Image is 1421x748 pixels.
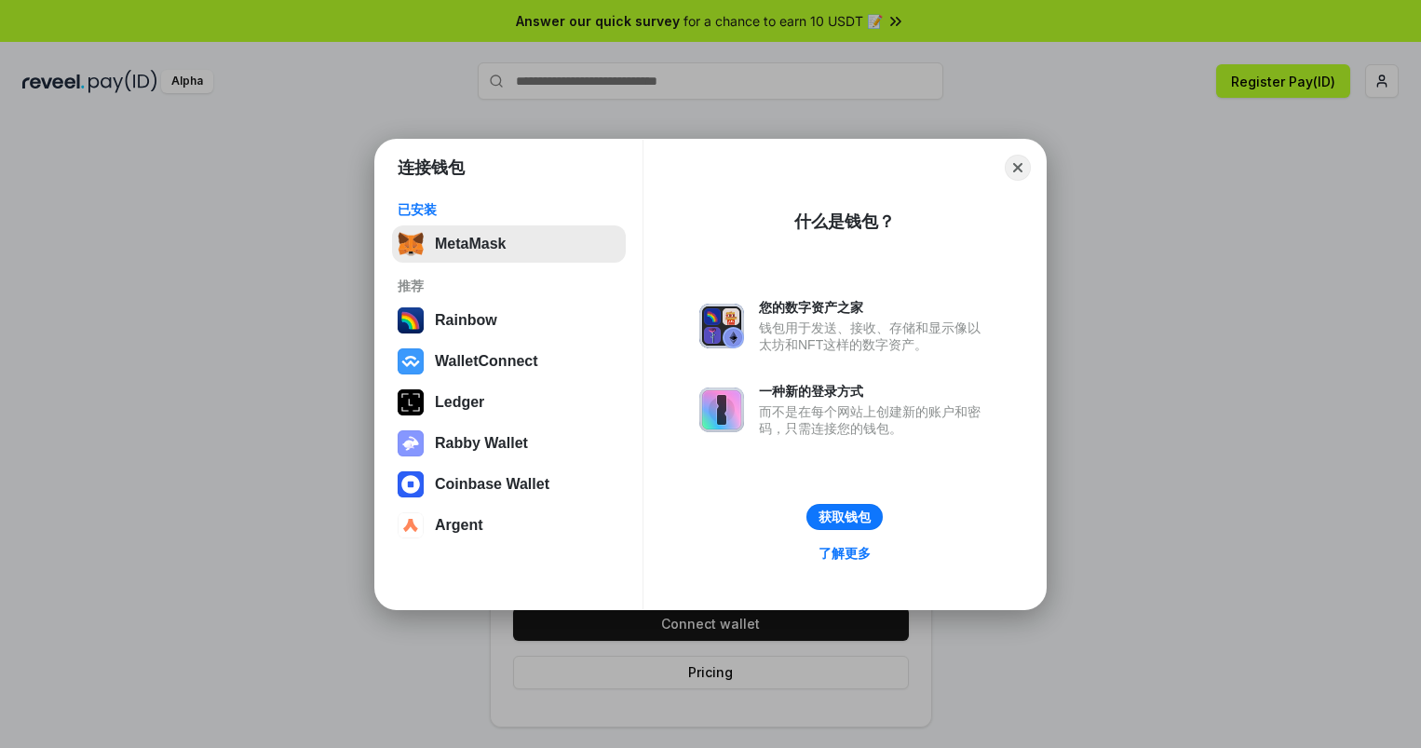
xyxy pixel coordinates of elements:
button: Coinbase Wallet [392,466,626,503]
button: Rainbow [392,302,626,339]
div: 什么是钱包？ [794,211,895,233]
div: Coinbase Wallet [435,476,549,493]
h1: 连接钱包 [398,156,465,179]
div: WalletConnect [435,353,538,370]
img: svg+xml,%3Csvg%20fill%3D%22none%22%20height%3D%2233%22%20viewBox%3D%220%200%2035%2033%22%20width%... [398,231,424,257]
div: MetaMask [435,236,506,252]
a: 了解更多 [807,541,882,565]
div: 而不是在每个网站上创建新的账户和密码，只需连接您的钱包。 [759,403,990,437]
button: Rabby Wallet [392,425,626,462]
div: 推荐 [398,278,620,294]
div: 获取钱包 [819,509,871,525]
div: Ledger [435,394,484,411]
div: Rainbow [435,312,497,329]
img: svg+xml,%3Csvg%20width%3D%2228%22%20height%3D%2228%22%20viewBox%3D%220%200%2028%2028%22%20fill%3D... [398,512,424,538]
button: Close [1005,155,1031,181]
button: 获取钱包 [806,504,883,530]
div: 了解更多 [819,545,871,562]
div: 钱包用于发送、接收、存储和显示像以太坊和NFT这样的数字资产。 [759,320,990,353]
button: Ledger [392,384,626,421]
img: svg+xml,%3Csvg%20xmlns%3D%22http%3A%2F%2Fwww.w3.org%2F2000%2Fsvg%22%20fill%3D%22none%22%20viewBox... [699,388,744,432]
img: svg+xml,%3Csvg%20xmlns%3D%22http%3A%2F%2Fwww.w3.org%2F2000%2Fsvg%22%20fill%3D%22none%22%20viewBox... [699,304,744,348]
img: svg+xml,%3Csvg%20xmlns%3D%22http%3A%2F%2Fwww.w3.org%2F2000%2Fsvg%22%20width%3D%2228%22%20height%3... [398,389,424,415]
div: Rabby Wallet [435,435,528,452]
div: 一种新的登录方式 [759,383,990,400]
button: Argent [392,507,626,544]
img: svg+xml,%3Csvg%20width%3D%2228%22%20height%3D%2228%22%20viewBox%3D%220%200%2028%2028%22%20fill%3D... [398,348,424,374]
div: 已安装 [398,201,620,218]
button: MetaMask [392,225,626,263]
button: WalletConnect [392,343,626,380]
div: 您的数字资产之家 [759,299,990,316]
img: svg+xml,%3Csvg%20width%3D%22120%22%20height%3D%22120%22%20viewBox%3D%220%200%20120%20120%22%20fil... [398,307,424,333]
img: svg+xml,%3Csvg%20width%3D%2228%22%20height%3D%2228%22%20viewBox%3D%220%200%2028%2028%22%20fill%3D... [398,471,424,497]
img: svg+xml,%3Csvg%20xmlns%3D%22http%3A%2F%2Fwww.w3.org%2F2000%2Fsvg%22%20fill%3D%22none%22%20viewBox... [398,430,424,456]
div: Argent [435,517,483,534]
